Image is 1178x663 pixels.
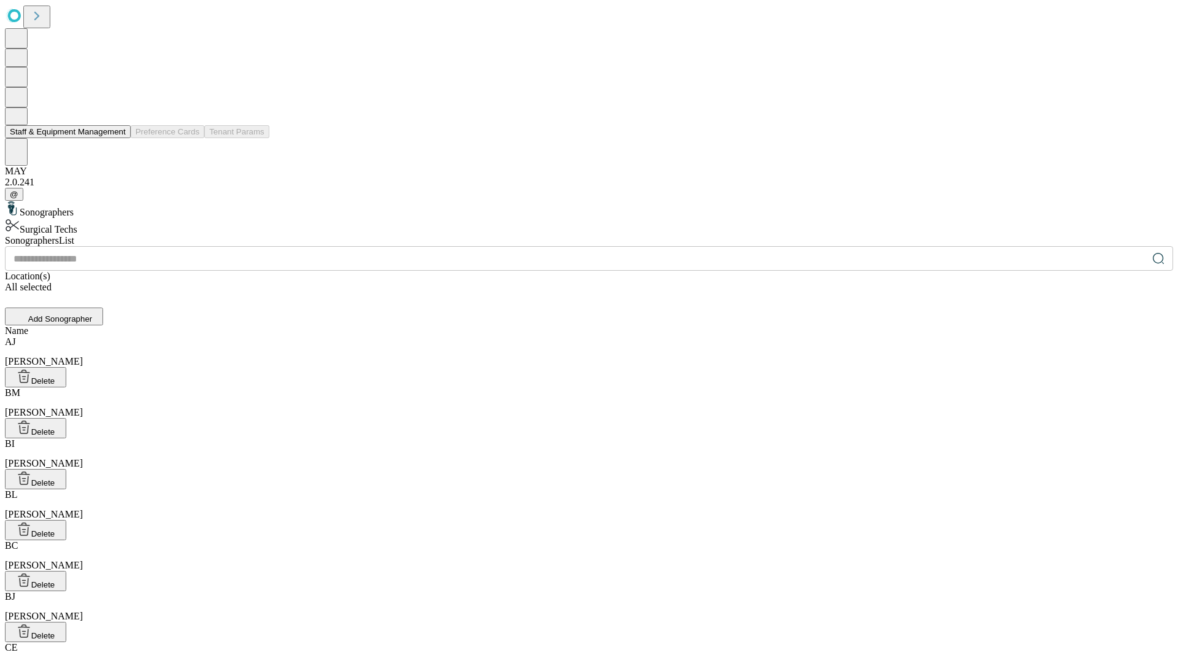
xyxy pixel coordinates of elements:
[5,540,18,551] span: BC
[5,622,66,642] button: Delete
[5,642,17,653] span: CE
[5,438,15,449] span: BI
[5,336,1173,367] div: [PERSON_NAME]
[5,177,1173,188] div: 2.0.241
[5,308,103,325] button: Add Sonographer
[5,235,1173,246] div: Sonographers List
[5,469,66,489] button: Delete
[31,376,55,386] span: Delete
[5,125,131,138] button: Staff & Equipment Management
[5,166,1173,177] div: MAY
[5,387,20,398] span: BM
[28,314,92,324] span: Add Sonographer
[31,529,55,538] span: Delete
[5,325,1173,336] div: Name
[5,591,1173,622] div: [PERSON_NAME]
[204,125,269,138] button: Tenant Params
[5,367,66,387] button: Delete
[5,188,23,201] button: @
[5,489,1173,520] div: [PERSON_NAME]
[31,580,55,589] span: Delete
[5,438,1173,469] div: [PERSON_NAME]
[5,271,50,281] span: Location(s)
[5,387,1173,418] div: [PERSON_NAME]
[5,336,16,347] span: AJ
[131,125,204,138] button: Preference Cards
[31,478,55,487] span: Delete
[5,591,15,602] span: BJ
[5,520,66,540] button: Delete
[5,571,66,591] button: Delete
[5,489,17,500] span: BL
[5,418,66,438] button: Delete
[5,218,1173,235] div: Surgical Techs
[5,540,1173,571] div: [PERSON_NAME]
[5,201,1173,218] div: Sonographers
[5,282,1173,293] div: All selected
[10,190,18,199] span: @
[31,631,55,640] span: Delete
[31,427,55,436] span: Delete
